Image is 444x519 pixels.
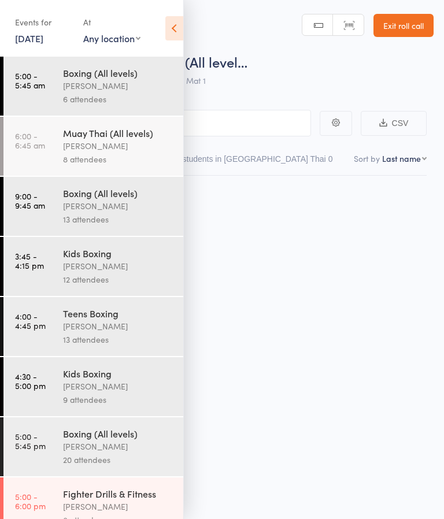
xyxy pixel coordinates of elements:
[160,149,333,175] button: Other students in [GEOGRAPHIC_DATA] Thai0
[63,139,173,153] div: [PERSON_NAME]
[63,247,173,259] div: Kids Boxing
[63,153,173,166] div: 8 attendees
[3,177,183,236] a: 9:00 -9:45 amBoxing (All levels)[PERSON_NAME]13 attendees
[382,153,421,164] div: Last name
[373,14,434,37] a: Exit roll call
[63,393,173,406] div: 9 attendees
[354,153,380,164] label: Sort by
[63,440,173,453] div: [PERSON_NAME]
[63,213,173,226] div: 13 attendees
[15,312,46,330] time: 4:00 - 4:45 pm
[63,259,173,273] div: [PERSON_NAME]
[63,66,173,79] div: Boxing (All levels)
[63,453,173,466] div: 20 attendees
[3,57,183,116] a: 5:00 -5:45 amBoxing (All levels)[PERSON_NAME]6 attendees
[15,13,72,32] div: Events for
[15,131,45,150] time: 6:00 - 6:45 am
[3,297,183,356] a: 4:00 -4:45 pmTeens Boxing[PERSON_NAME]13 attendees
[15,492,46,510] time: 5:00 - 6:00 pm
[3,237,183,296] a: 3:45 -4:15 pmKids Boxing[PERSON_NAME]12 attendees
[15,372,46,390] time: 4:30 - 5:00 pm
[63,307,173,320] div: Teens Boxing
[186,75,206,86] span: Mat 1
[63,79,173,92] div: [PERSON_NAME]
[83,13,140,32] div: At
[63,273,173,286] div: 12 attendees
[63,333,173,346] div: 13 attendees
[63,427,173,440] div: Boxing (All levels)
[63,199,173,213] div: [PERSON_NAME]
[15,191,45,210] time: 9:00 - 9:45 am
[328,154,333,164] div: 0
[15,432,46,450] time: 5:00 - 5:45 pm
[63,92,173,106] div: 6 attendees
[3,117,183,176] a: 6:00 -6:45 amMuay Thai (All levels)[PERSON_NAME]8 attendees
[63,320,173,333] div: [PERSON_NAME]
[83,32,140,45] div: Any location
[63,487,173,500] div: Fighter Drills & Fitness
[63,127,173,139] div: Muay Thai (All levels)
[63,380,173,393] div: [PERSON_NAME]
[15,32,43,45] a: [DATE]
[15,71,45,90] time: 5:00 - 5:45 am
[3,357,183,416] a: 4:30 -5:00 pmKids Boxing[PERSON_NAME]9 attendees
[63,187,173,199] div: Boxing (All levels)
[361,111,427,136] button: CSV
[63,500,173,513] div: [PERSON_NAME]
[15,251,44,270] time: 3:45 - 4:15 pm
[63,367,173,380] div: Kids Boxing
[3,417,183,476] a: 5:00 -5:45 pmBoxing (All levels)[PERSON_NAME]20 attendees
